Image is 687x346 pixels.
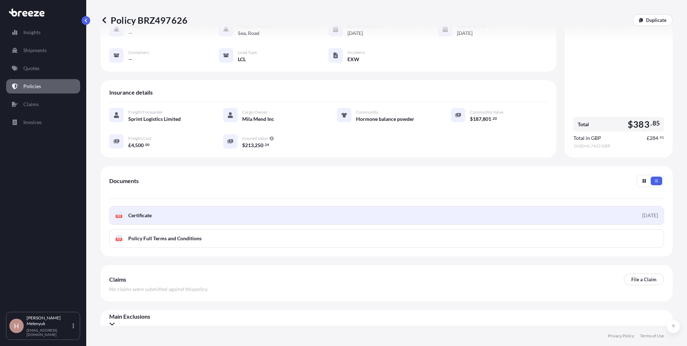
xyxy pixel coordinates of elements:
span: Load Type [238,50,257,55]
span: , [134,143,135,148]
a: Duplicate [633,14,673,26]
span: Sprint Logistics Limited [128,115,181,123]
span: Freight Forwarder [128,109,163,115]
span: 250 [255,143,263,148]
span: Cargo Owner [242,109,268,115]
span: 00 [145,144,149,146]
a: PDFPolicy Full Terms and Conditions [109,229,664,248]
p: Insights [23,29,41,36]
span: Hormone balance powder [356,115,414,123]
span: Containers [128,50,149,55]
span: . [650,121,652,126]
p: Invoices [23,119,42,126]
a: File a Claim [624,274,664,285]
span: Insured Value [242,136,268,141]
a: Quotes [6,61,80,76]
text: PDF [117,238,121,241]
p: Quotes [23,65,40,72]
span: 91 [660,136,664,139]
span: $ [242,143,245,148]
span: Mila Mend Inc [242,115,274,123]
span: Incoterm [347,50,365,55]
p: Claims [23,101,39,108]
a: Invoices [6,115,80,129]
span: 187 [473,117,481,122]
span: 213 [245,143,254,148]
text: PDF [117,215,121,218]
span: Claims [109,276,126,283]
a: Shipments [6,43,80,58]
span: Insurance details [109,89,153,96]
span: Total [578,121,589,128]
span: Certificate [128,212,152,219]
span: . [659,136,659,139]
p: Policy BRZ497626 [101,14,188,26]
p: [EMAIL_ADDRESS][DOMAIN_NAME] [27,328,71,337]
a: Policies [6,79,80,94]
a: Terms of Use [640,333,664,339]
span: H [14,322,19,329]
p: Policies [23,83,41,90]
span: $ [628,120,633,129]
span: . [264,144,264,146]
span: , [254,143,255,148]
span: Policy Full Terms and Conditions [128,235,202,242]
span: No claims were submitted against this policy . [109,286,208,293]
span: , [481,117,483,122]
span: . [492,117,492,120]
a: Privacy Policy [608,333,634,339]
span: £ [647,136,650,141]
a: PDFCertificate[DATE] [109,206,664,225]
p: [PERSON_NAME] Melenyuk [27,315,71,327]
span: 801 [483,117,491,122]
span: £ [128,143,131,148]
span: Total in GBP [573,135,601,142]
span: 1 USD = 0.7422 GBP [573,143,664,149]
a: Claims [6,97,80,111]
div: [DATE] [642,212,658,219]
span: LCL [238,56,246,63]
span: Freight Cost [128,136,151,141]
p: Duplicate [646,17,667,24]
span: Documents [109,177,139,185]
a: Insights [6,25,80,40]
span: 284 [650,136,658,141]
span: Main Exclusions [109,313,664,320]
span: 20 [493,117,497,120]
span: EXW [347,56,359,63]
span: 383 [633,120,650,129]
span: Commodity Value [470,109,503,115]
span: 500 [135,143,144,148]
span: 85 [653,121,660,126]
span: 24 [265,144,269,146]
p: Shipments [23,47,47,54]
span: 4 [131,143,134,148]
p: File a Claim [631,276,656,283]
span: $ [470,117,473,122]
div: Main Exclusions [109,313,664,327]
span: — [128,56,133,63]
span: . [144,144,145,146]
span: Commodity [356,109,378,115]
